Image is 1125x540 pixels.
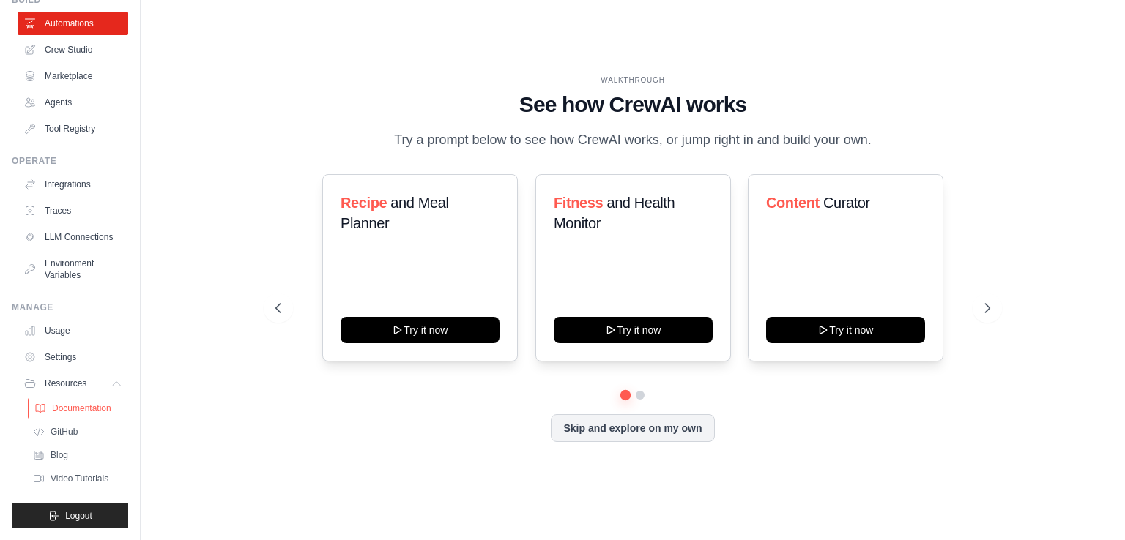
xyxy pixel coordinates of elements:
[18,345,128,369] a: Settings
[26,445,128,465] a: Blog
[554,317,713,343] button: Try it now
[341,195,387,211] span: Recipe
[18,252,128,287] a: Environment Variables
[12,155,128,167] div: Operate
[18,64,128,88] a: Marketplace
[554,195,675,231] span: and Health Monitor
[1052,470,1125,540] iframe: Chat Widget
[766,195,820,211] span: Content
[26,468,128,489] a: Video Tutorials
[18,173,128,196] a: Integrations
[51,426,78,438] span: GitHub
[52,402,111,414] span: Documentation
[18,199,128,222] a: Traces
[18,319,128,342] a: Usage
[18,117,128,140] a: Tool Registry
[18,38,128,61] a: Crew Studio
[18,225,128,249] a: LLM Connections
[341,317,500,343] button: Try it now
[12,503,128,528] button: Logout
[65,510,92,522] span: Logout
[18,91,128,114] a: Agents
[275,75,990,86] div: WALKTHROUGH
[341,195,448,231] span: and Meal Planner
[45,378,86,389] span: Resources
[18,12,128,35] a: Automations
[554,195,603,211] span: Fitness
[51,473,108,484] span: Video Tutorials
[823,195,870,211] span: Curator
[51,449,68,461] span: Blog
[387,130,879,151] p: Try a prompt below to see how CrewAI works, or jump right in and build your own.
[551,414,714,442] button: Skip and explore on my own
[12,301,128,313] div: Manage
[275,91,990,118] h1: See how CrewAI works
[26,421,128,442] a: GitHub
[28,398,130,419] a: Documentation
[766,317,925,343] button: Try it now
[18,372,128,395] button: Resources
